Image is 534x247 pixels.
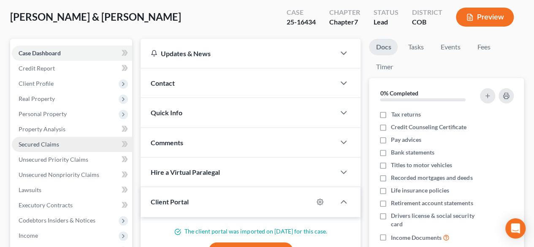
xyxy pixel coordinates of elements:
[151,109,182,117] span: Quick Info
[456,8,514,27] button: Preview
[19,171,99,178] span: Unsecured Nonpriority Claims
[19,201,73,209] span: Executory Contracts
[369,39,398,55] a: Docs
[287,8,316,17] div: Case
[412,17,442,27] div: COB
[12,137,132,152] a: Secured Claims
[19,95,55,102] span: Real Property
[19,156,88,163] span: Unsecured Priority Claims
[151,198,189,206] span: Client Portal
[391,136,421,144] span: Pay advices
[329,8,360,17] div: Chapter
[19,125,65,133] span: Property Analysis
[10,11,181,23] span: [PERSON_NAME] & [PERSON_NAME]
[505,218,526,239] div: Open Intercom Messenger
[151,227,350,236] p: The client portal was imported on [DATE] for this case.
[391,148,434,157] span: Bank statements
[391,123,466,131] span: Credit Counseling Certificate
[470,39,497,55] a: Fees
[151,79,175,87] span: Contact
[369,59,399,75] a: Timer
[12,152,132,167] a: Unsecured Priority Claims
[287,17,316,27] div: 25-16434
[391,199,473,207] span: Retirement account statements
[19,186,41,193] span: Lawsuits
[151,168,220,176] span: Hire a Virtual Paralegal
[19,141,59,148] span: Secured Claims
[401,39,430,55] a: Tasks
[19,80,54,87] span: Client Profile
[412,8,442,17] div: District
[391,212,478,228] span: Drivers license & social security card
[391,110,420,119] span: Tax returns
[12,182,132,198] a: Lawsuits
[391,161,452,169] span: Titles to motor vehicles
[19,110,67,117] span: Personal Property
[151,138,183,147] span: Comments
[391,186,449,195] span: Life insurance policies
[354,18,358,26] span: 7
[391,233,442,242] span: Income Documents
[329,17,360,27] div: Chapter
[434,39,467,55] a: Events
[19,217,95,224] span: Codebtors Insiders & Notices
[391,174,472,182] span: Recorded mortgages and deeds
[374,8,398,17] div: Status
[12,198,132,213] a: Executory Contracts
[19,65,55,72] span: Credit Report
[19,49,61,57] span: Case Dashboard
[12,46,132,61] a: Case Dashboard
[12,167,132,182] a: Unsecured Nonpriority Claims
[380,90,418,97] strong: 0% Completed
[374,17,398,27] div: Lead
[12,122,132,137] a: Property Analysis
[151,49,325,58] div: Updates & News
[19,232,38,239] span: Income
[12,61,132,76] a: Credit Report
